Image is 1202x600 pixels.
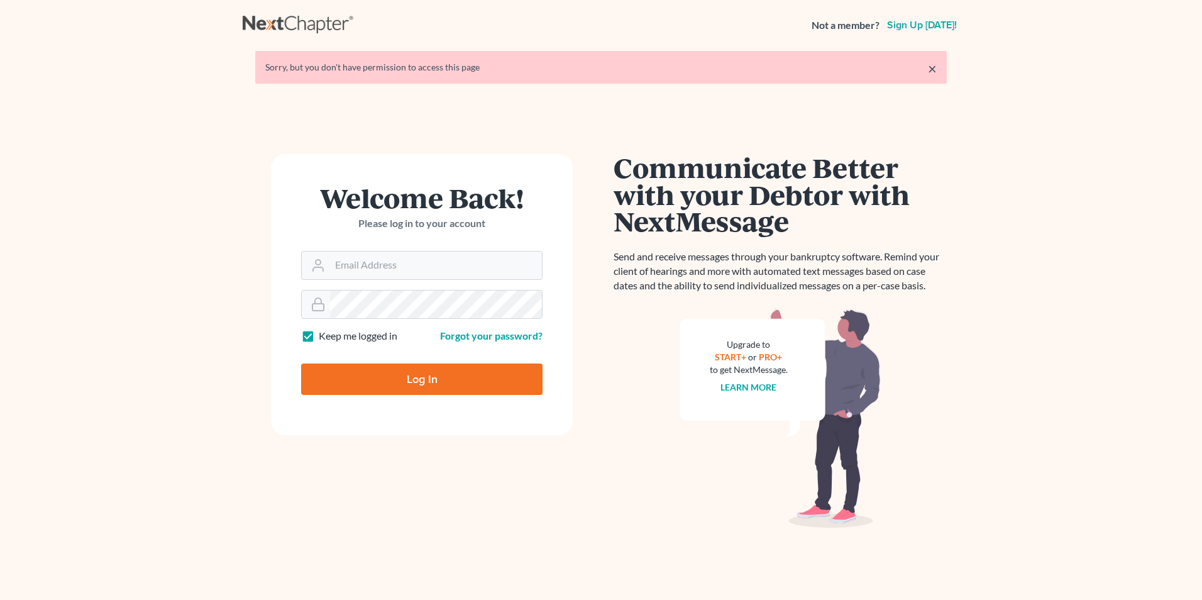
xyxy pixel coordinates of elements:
a: Learn more [721,382,777,392]
h1: Welcome Back! [301,184,543,211]
div: to get NextMessage. [710,364,788,376]
h1: Communicate Better with your Debtor with NextMessage [614,154,947,235]
a: PRO+ [759,352,783,362]
a: × [928,61,937,76]
input: Log In [301,364,543,395]
strong: Not a member? [812,18,879,33]
a: Sign up [DATE]! [885,20,959,30]
div: Upgrade to [710,338,788,351]
a: START+ [715,352,747,362]
p: Please log in to your account [301,216,543,231]
img: nextmessage_bg-59042aed3d76b12b5cd301f8e5b87938c9018125f34e5fa2b7a6b67550977c72.svg [680,308,881,528]
p: Send and receive messages through your bankruptcy software. Remind your client of hearings and mo... [614,250,947,293]
label: Keep me logged in [319,329,397,343]
input: Email Address [330,252,542,279]
span: or [749,352,758,362]
div: Sorry, but you don't have permission to access this page [265,61,937,74]
a: Forgot your password? [440,330,543,342]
